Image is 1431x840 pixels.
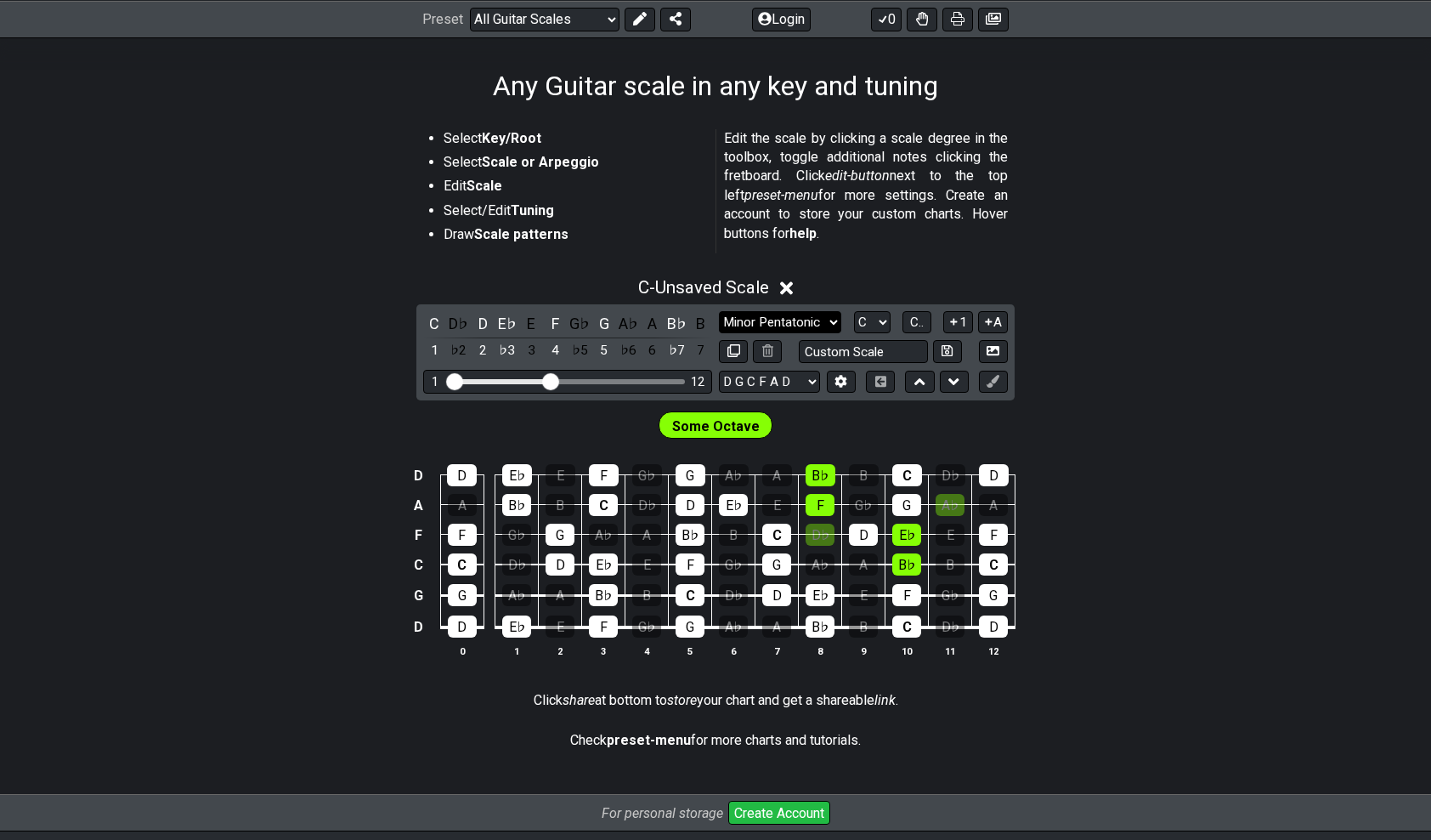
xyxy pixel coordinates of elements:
div: toggle pitch class [448,312,470,335]
button: Edit Preset [625,7,655,31]
select: Preset [470,7,619,31]
div: toggle pitch class [642,312,664,335]
th: 5 [669,642,712,660]
em: link [874,692,896,708]
div: G♭ [632,616,661,638]
button: A [978,311,1008,334]
select: Tuning [719,371,820,394]
button: Print [942,7,973,31]
li: Select [444,153,704,177]
div: G [546,524,574,546]
div: B♭ [806,464,835,486]
button: Create image [978,7,1009,31]
div: F [979,524,1008,546]
div: E♭ [502,464,532,486]
div: E♭ [719,494,748,516]
button: Create Account [728,801,830,825]
div: B [719,524,748,546]
div: A♭ [936,494,964,516]
div: D [546,553,574,576]
div: A♭ [719,616,748,638]
div: toggle pitch class [423,312,445,335]
div: D [849,524,878,546]
td: C [409,550,429,581]
div: D [447,464,477,486]
div: E♭ [502,616,531,638]
div: toggle scale degree [642,339,664,362]
div: B [849,464,879,486]
button: Toggle horizontal chord view [866,371,895,394]
div: F [806,494,834,516]
button: Login [752,7,811,31]
div: E♭ [806,584,834,606]
div: D [448,616,477,638]
div: toggle scale degree [568,339,591,362]
div: F [676,553,704,576]
li: Select [444,129,704,153]
div: toggle scale degree [472,339,494,362]
td: D [409,611,429,644]
div: B [936,553,964,576]
div: G [448,584,477,606]
p: Click at bottom to your chart and get a shareable . [534,691,898,710]
th: 0 [440,642,484,660]
strong: Scale [467,178,502,194]
div: D♭ [936,616,964,638]
div: toggle scale degree [448,339,470,362]
div: toggle pitch class [496,312,518,335]
div: F [589,464,619,486]
th: 8 [799,642,842,660]
div: C [676,584,704,606]
button: First click edit preset to enable marker editing [979,371,1008,394]
div: E♭ [892,524,921,546]
div: toggle scale degree [545,339,567,362]
li: Select/Edit [444,201,704,225]
div: A [546,584,574,606]
div: G [892,494,921,516]
i: For personal storage [602,805,723,821]
div: toggle pitch class [593,312,615,335]
div: toggle pitch class [617,312,639,335]
div: 12 [691,375,704,389]
button: 0 [871,7,902,31]
button: C.. [902,311,931,334]
div: C [589,494,618,516]
strong: Scale or Arpeggio [482,154,599,170]
th: 12 [972,642,1015,660]
strong: Key/Root [482,130,541,146]
strong: preset-menu [607,732,691,748]
div: toggle pitch class [472,312,494,335]
span: C.. [910,315,924,330]
select: Tonic/Root [854,311,891,334]
div: G♭ [719,553,748,576]
button: Delete [753,340,782,363]
td: A [409,491,429,520]
div: B♭ [589,584,618,606]
strong: help [789,225,817,241]
div: 1 [432,375,438,389]
span: Preset [422,11,463,27]
div: A♭ [502,584,531,606]
th: 7 [755,642,799,660]
div: toggle pitch class [690,312,712,335]
li: Draw [444,225,704,249]
th: 10 [885,642,929,660]
div: B [546,494,574,516]
td: F [409,520,429,550]
div: G [762,553,791,576]
div: E [849,584,878,606]
div: toggle pitch class [520,312,542,335]
div: E [546,616,574,638]
div: A [979,494,1008,516]
strong: Scale patterns [474,226,568,242]
div: G [676,616,704,638]
td: D [409,461,429,491]
div: toggle pitch class [568,312,591,335]
div: G [676,464,705,486]
div: E [546,464,575,486]
div: toggle pitch class [665,312,687,335]
div: B♭ [502,494,531,516]
th: 1 [495,642,539,660]
em: edit-button [825,167,890,184]
div: D [762,584,791,606]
